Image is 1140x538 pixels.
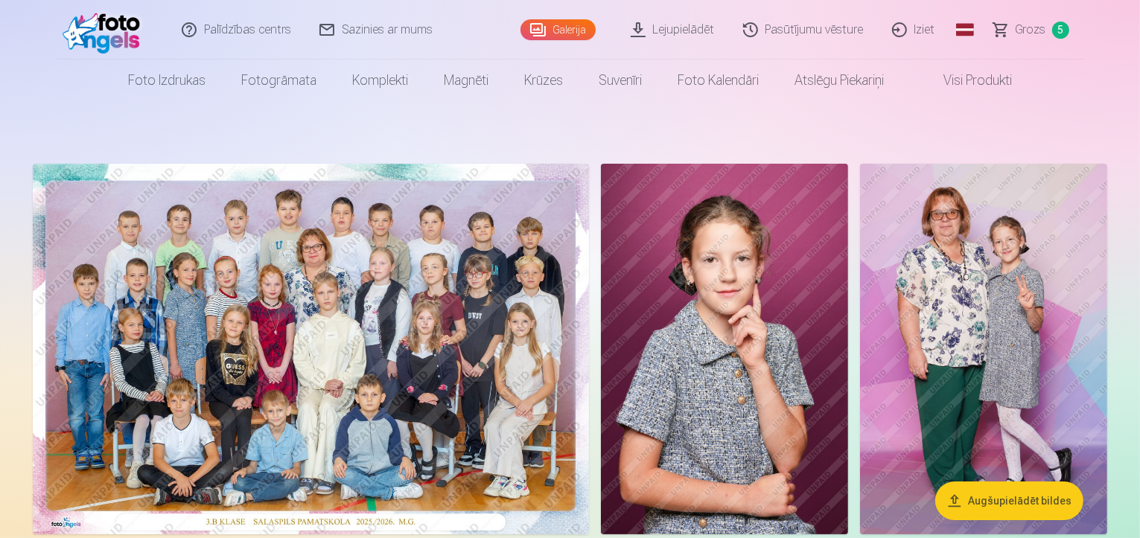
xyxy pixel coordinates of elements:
a: Galerija [520,19,596,40]
a: Magnēti [426,60,506,101]
a: Atslēgu piekariņi [777,60,902,101]
span: 5 [1052,22,1069,39]
button: Augšupielādēt bildes [935,481,1083,520]
a: Suvenīri [581,60,660,101]
a: Visi produkti [902,60,1030,101]
span: Grozs [1016,21,1046,39]
img: /fa1 [63,6,148,54]
a: Foto izdrukas [110,60,223,101]
a: Krūzes [506,60,581,101]
a: Komplekti [334,60,426,101]
a: Foto kalendāri [660,60,777,101]
a: Fotogrāmata [223,60,334,101]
